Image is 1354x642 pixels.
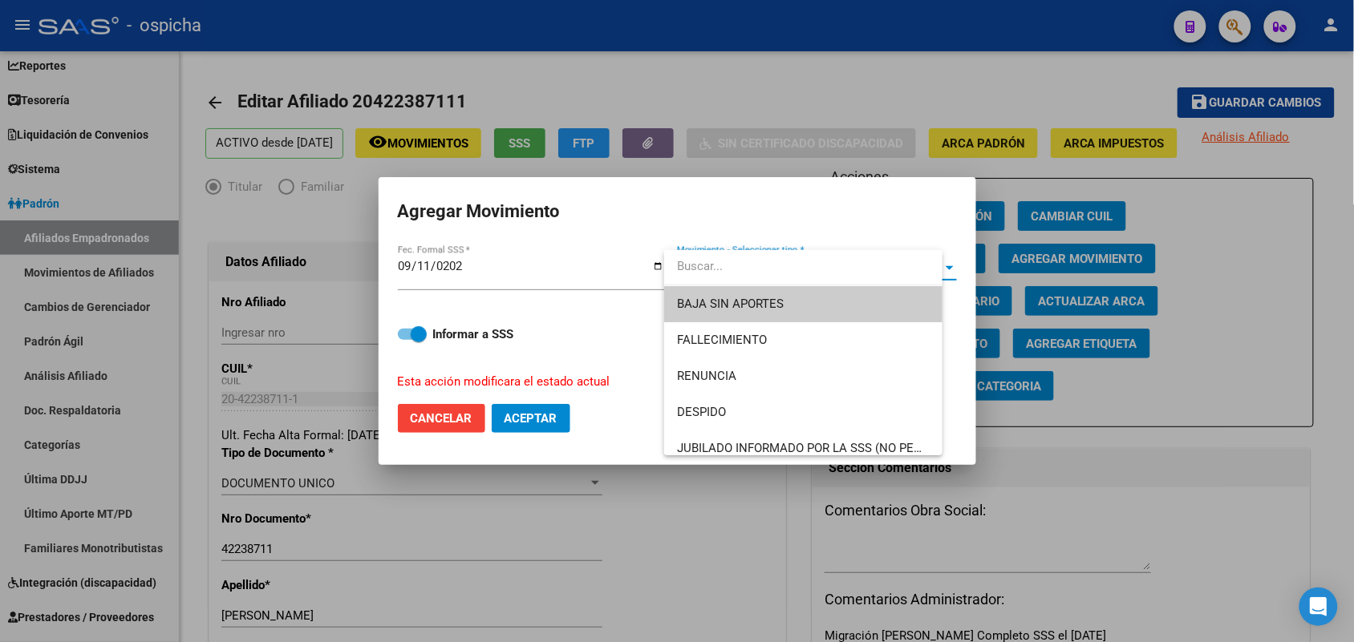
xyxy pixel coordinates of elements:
[1299,587,1338,626] div: Open Intercom Messenger
[677,405,726,419] span: DESPIDO
[664,248,943,285] input: dropdown search
[677,297,784,311] span: BAJA SIN APORTES
[677,333,767,347] span: FALLECIMIENTO
[677,441,978,455] span: JUBILADO INFORMADO POR LA SSS (NO PENSIONADO)
[677,369,736,383] span: RENUNCIA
